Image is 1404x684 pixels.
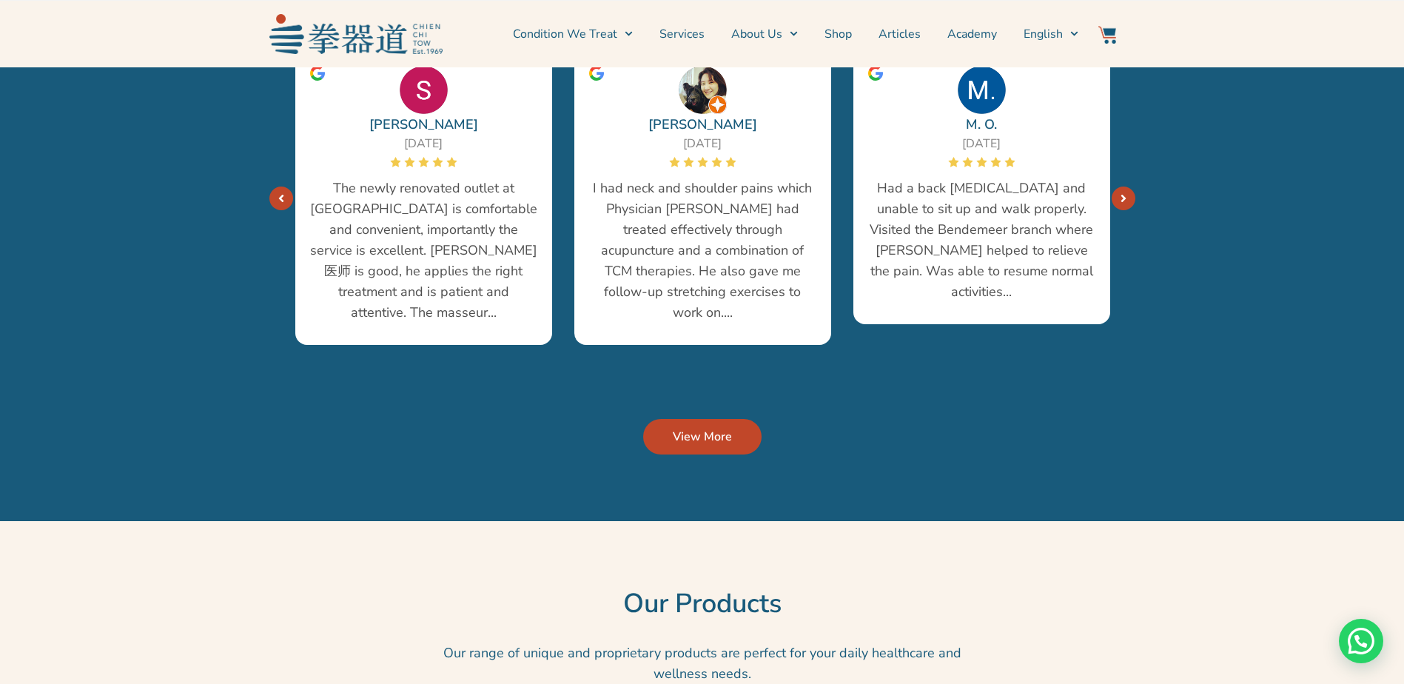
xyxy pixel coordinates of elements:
a: [PERSON_NAME] [369,114,478,135]
h2: Our Products [7,588,1397,620]
span: I had neck and shoulder pains which Physician [PERSON_NAME] had treated effectively through acupu... [589,178,816,323]
a: About Us [731,16,798,53]
img: Sharon Lim [400,66,448,114]
img: Li-Ling Sitoh [679,66,727,114]
span: Had a back [MEDICAL_DATA] and unable to sit up and walk properly. Visited the Bendemeer branch wh... [868,178,1095,302]
span: [DATE] [962,135,1001,152]
a: Next [1112,187,1135,210]
a: View More [643,419,762,455]
span: The newly renovated outlet at [GEOGRAPHIC_DATA] is comfortable and convenient, importantly the se... [310,178,537,323]
nav: Menu [450,16,1079,53]
span: English [1024,25,1063,43]
a: Academy [947,16,997,53]
a: M. O. [966,114,997,135]
span: [DATE] [404,135,443,152]
span: View More [673,428,732,446]
a: Articles [879,16,921,53]
a: Next [269,187,293,210]
a: Services [659,16,705,53]
p: Our range of unique and proprietary products are perfect for your daily healthcare and wellness n... [425,643,980,684]
img: M. O. [958,66,1006,114]
a: English [1024,16,1078,53]
a: Shop [824,16,852,53]
span: [DATE] [683,135,722,152]
img: Website Icon-03 [1098,26,1116,44]
a: [PERSON_NAME] [648,114,757,135]
a: Condition We Treat [513,16,633,53]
